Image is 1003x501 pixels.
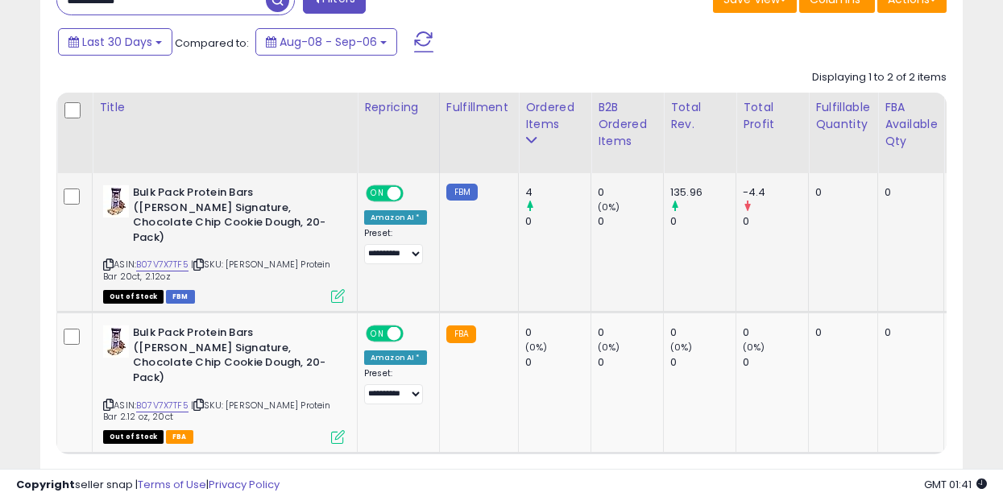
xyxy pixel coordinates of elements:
small: (0%) [598,341,620,354]
span: Compared to: [175,35,249,51]
span: All listings that are currently out of stock and unavailable for purchase on Amazon [103,290,164,304]
span: 2025-10-8 01:41 GMT [924,477,987,492]
div: 0 [885,185,931,200]
b: Bulk Pack Protein Bars ([PERSON_NAME] Signature, Chocolate Chip Cookie Dough, 20-Pack) [133,185,329,249]
div: Title [99,99,350,116]
div: Fulfillment [446,99,512,116]
div: ASIN: [103,325,345,441]
div: Preset: [364,228,427,264]
div: Total Profit [743,99,802,133]
div: 135.96 [670,185,736,200]
small: FBA [446,325,476,343]
div: 0 [525,355,591,370]
small: (0%) [525,341,548,354]
div: Ordered Items [525,99,584,133]
div: Fulfillable Quantity [815,99,871,133]
span: OFF [401,187,427,201]
a: B07V7X7TF5 [136,258,189,271]
div: B2B Ordered Items [598,99,657,150]
a: B07V7X7TF5 [136,399,189,412]
button: Last 30 Days [58,28,172,56]
div: 0 [598,185,663,200]
div: 0 [598,214,663,229]
div: Total Rev. [670,99,729,133]
span: Last 30 Days [82,34,152,50]
a: Terms of Use [138,477,206,492]
div: 0 [815,185,865,200]
div: 0 [670,325,736,340]
img: 41lBwLdB2nL._SL40_.jpg [103,185,129,217]
button: Aug-08 - Sep-06 [255,28,397,56]
div: Amazon AI * [364,350,427,365]
span: Aug-08 - Sep-06 [280,34,377,50]
div: 0 [670,355,736,370]
small: FBM [446,184,478,201]
div: 0 [743,214,808,229]
span: | SKU: [PERSON_NAME] Protein Bar 2.12 oz, 20ct [103,399,331,423]
span: FBM [166,290,195,304]
div: seller snap | | [16,478,280,493]
div: Repricing [364,99,433,116]
div: Displaying 1 to 2 of 2 items [812,70,947,85]
span: | SKU: [PERSON_NAME] Protein Bar 20ct, 2.12oz [103,258,331,282]
small: (0%) [670,341,693,354]
div: 0 [598,355,663,370]
div: FBA Available Qty [885,99,937,150]
strong: Copyright [16,477,75,492]
span: ON [367,187,388,201]
span: FBA [166,430,193,444]
span: All listings that are currently out of stock and unavailable for purchase on Amazon [103,430,164,444]
small: (0%) [743,341,765,354]
div: -4.4 [743,185,808,200]
div: Preset: [364,368,427,404]
div: ASIN: [103,185,345,301]
div: 0 [815,325,865,340]
small: (0%) [598,201,620,213]
div: 0 [598,325,663,340]
img: 41lBwLdB2nL._SL40_.jpg [103,325,129,358]
b: Bulk Pack Protein Bars ([PERSON_NAME] Signature, Chocolate Chip Cookie Dough, 20-Pack) [133,325,329,389]
a: Privacy Policy [209,477,280,492]
div: 0 [670,214,736,229]
div: 0 [743,325,808,340]
div: 0 [885,325,931,340]
div: 0 [743,355,808,370]
span: OFF [401,327,427,341]
div: 0 [525,325,591,340]
span: ON [367,327,388,341]
div: Amazon AI * [364,210,427,225]
div: 0 [525,214,591,229]
div: 4 [525,185,591,200]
